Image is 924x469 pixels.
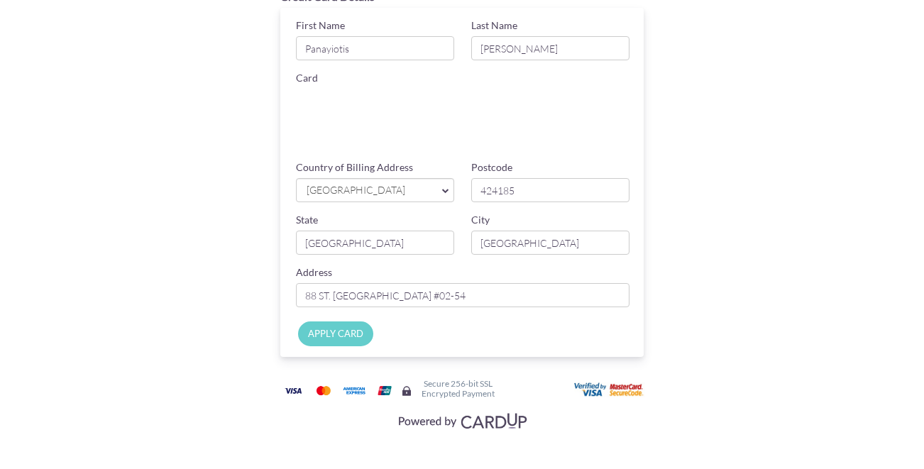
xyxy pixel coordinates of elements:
label: Postcode [471,160,512,175]
img: Visa [279,382,307,399]
input: Apply Card [298,321,373,346]
img: Mastercard [309,382,338,399]
label: State [296,213,318,227]
a: [GEOGRAPHIC_DATA] [296,178,454,202]
label: City [471,213,490,227]
label: First Name [296,18,345,33]
span: [GEOGRAPHIC_DATA] [305,183,431,198]
label: Address [296,265,332,280]
label: Last Name [471,18,517,33]
img: User card [574,382,645,398]
iframe: Secure card number input frame [296,89,632,114]
label: Country of Billing Address [296,160,413,175]
iframe: Secure card expiration date input frame [296,129,457,155]
iframe: Secure card security code input frame [474,129,635,155]
img: Secure lock [401,385,412,397]
img: Visa, Mastercard [391,407,533,434]
img: American Express [340,382,368,399]
h6: Secure 256-bit SSL Encrypted Payment [422,379,495,397]
img: Union Pay [370,382,399,399]
label: Card [296,71,318,85]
